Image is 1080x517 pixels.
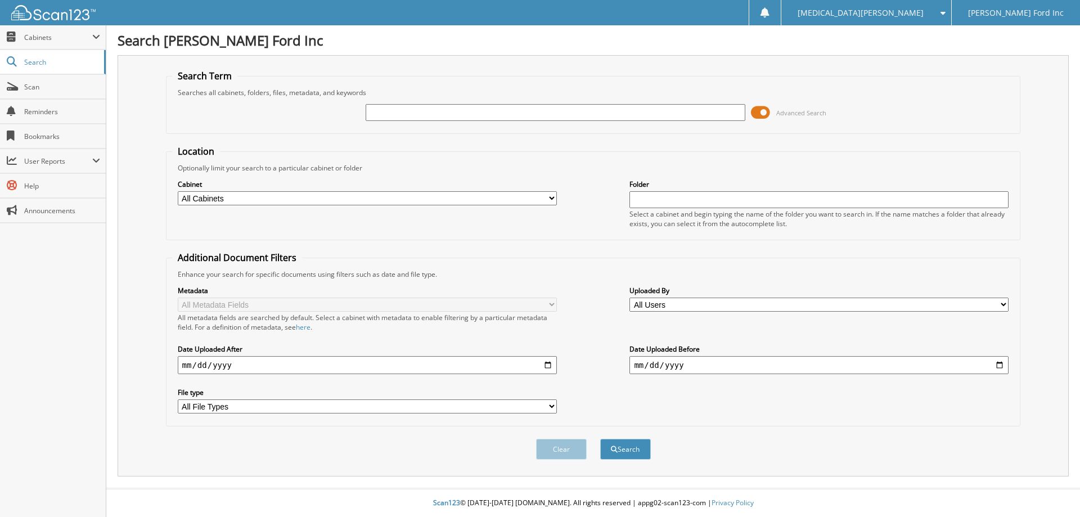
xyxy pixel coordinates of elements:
[172,88,1015,97] div: Searches all cabinets, folders, files, metadata, and keywords
[178,313,557,332] div: All metadata fields are searched by default. Select a cabinet with metadata to enable filtering b...
[118,31,1069,50] h1: Search [PERSON_NAME] Ford Inc
[433,498,460,507] span: Scan123
[24,156,92,166] span: User Reports
[178,286,557,295] label: Metadata
[178,344,557,354] label: Date Uploaded After
[106,489,1080,517] div: © [DATE]-[DATE] [DOMAIN_NAME]. All rights reserved | appg02-scan123-com |
[24,206,100,215] span: Announcements
[629,286,1009,295] label: Uploaded By
[24,57,98,67] span: Search
[178,179,557,189] label: Cabinet
[536,439,587,460] button: Clear
[24,107,100,116] span: Reminders
[172,145,220,158] legend: Location
[629,179,1009,189] label: Folder
[172,269,1015,279] div: Enhance your search for specific documents using filters such as date and file type.
[629,344,1009,354] label: Date Uploaded Before
[712,498,754,507] a: Privacy Policy
[172,251,302,264] legend: Additional Document Filters
[296,322,310,332] a: here
[629,209,1009,228] div: Select a cabinet and begin typing the name of the folder you want to search in. If the name match...
[24,82,100,92] span: Scan
[178,356,557,374] input: start
[172,163,1015,173] div: Optionally limit your search to a particular cabinet or folder
[178,388,557,397] label: File type
[24,33,92,42] span: Cabinets
[24,181,100,191] span: Help
[798,10,924,16] span: [MEDICAL_DATA][PERSON_NAME]
[968,10,1064,16] span: [PERSON_NAME] Ford Inc
[24,132,100,141] span: Bookmarks
[11,5,96,20] img: scan123-logo-white.svg
[776,109,826,117] span: Advanced Search
[172,70,237,82] legend: Search Term
[600,439,651,460] button: Search
[629,356,1009,374] input: end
